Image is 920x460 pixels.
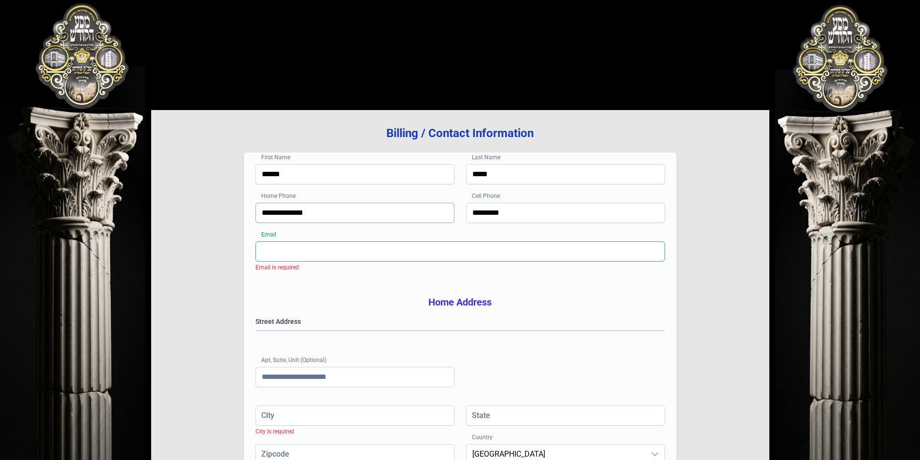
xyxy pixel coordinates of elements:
h3: Home Address [255,295,665,309]
span: Email is required [255,264,299,271]
span: City is required [255,428,294,435]
label: Street Address [255,317,665,326]
h3: Billing / Contact Information [167,125,754,141]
